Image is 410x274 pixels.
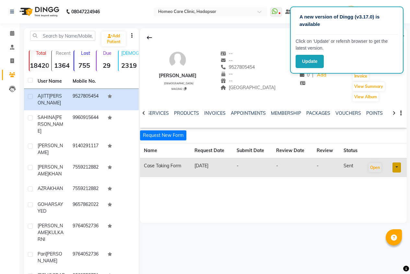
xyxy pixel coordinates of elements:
p: Total [32,50,50,56]
span: KHAN [50,185,63,191]
p: Click on ‘Update’ or refersh browser to get the latest version. [296,38,398,52]
button: Request New Form [140,130,186,140]
button: View Album [353,92,379,101]
span: KULKARNI [38,230,64,242]
span: GOHAR [38,201,54,207]
a: MEMBERSHIP [271,110,301,116]
b: 08047224946 [71,3,100,21]
span: [PERSON_NAME] [38,143,63,155]
th: Status [340,143,364,159]
td: 7559212882 [69,181,104,197]
td: 9140291117 [69,138,104,160]
span: KHAN [49,171,62,177]
span: [PERSON_NAME] [38,93,62,106]
th: User Name [34,74,69,89]
span: -- [221,51,233,56]
p: Recent [54,50,72,56]
strong: 18420 [29,61,50,69]
button: Open [369,163,381,172]
a: PRODUCTS [174,110,199,116]
button: Update [296,55,324,68]
td: sent [340,158,364,177]
td: 9527805454 [69,89,104,110]
th: Name [140,143,191,159]
p: Due [98,50,117,56]
iframe: chat widget [383,248,404,268]
span: [PERSON_NAME] [38,164,63,177]
span: AZRA [38,185,50,191]
span: [PERSON_NAME] [38,223,63,235]
td: - [272,158,312,177]
th: Mobile No. [69,74,104,89]
a: INVOICES [204,110,226,116]
strong: 1364 [52,61,72,69]
span: 9527805454 [221,64,255,70]
td: - [313,158,340,177]
td: 9657862022 [69,197,104,219]
p: A new version of Dingg (v3.17.0) is available [299,13,394,28]
td: [DATE] [191,158,233,177]
strong: 2319 [119,61,139,69]
span: AJITT [38,93,49,99]
th: Review Date [272,143,312,159]
a: SERVICES [147,110,169,116]
img: logo [17,3,61,21]
span: | [312,72,313,78]
th: Submit Date [233,143,272,159]
p: Lost [77,50,95,56]
span: -- [221,78,233,84]
input: Search by Name/Mobile/Email/Code [30,31,95,41]
a: Add [316,71,327,80]
a: APPOINTMENTS [231,110,266,116]
td: 7559212882 [69,160,104,181]
div: MAG942 [161,86,196,91]
span: [PERSON_NAME] [38,251,62,264]
strong: 29 [97,61,117,69]
button: View Summary [353,82,385,91]
strong: 755 [74,61,95,69]
td: Case Taking Form [140,158,191,177]
span: [GEOGRAPHIC_DATA] [221,85,276,90]
span: SAHINA [38,114,55,120]
a: PACKAGES [306,110,330,116]
td: - [233,158,272,177]
span: -- [221,57,233,63]
span: Pari [38,251,46,257]
p: [DEMOGRAPHIC_DATA] [121,50,139,56]
span: [PERSON_NAME] [38,114,63,134]
div: Back to Client [143,31,156,44]
th: Request Date [191,143,233,159]
img: avatar [168,50,187,70]
a: VOUCHERS [335,110,361,116]
button: Invoice [353,72,369,81]
a: POINTS [366,110,383,116]
td: 9960915644 [69,110,104,138]
span: 0 [300,72,310,78]
th: Review [313,143,340,159]
span: -- [221,71,233,77]
div: [PERSON_NAME] [159,72,196,79]
img: Dr Komal Saste [346,6,357,17]
td: 9764052736 [69,219,104,247]
a: Add Patient [101,31,126,46]
td: 9764052736 [69,247,104,268]
span: [DEMOGRAPHIC_DATA] [164,82,193,85]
